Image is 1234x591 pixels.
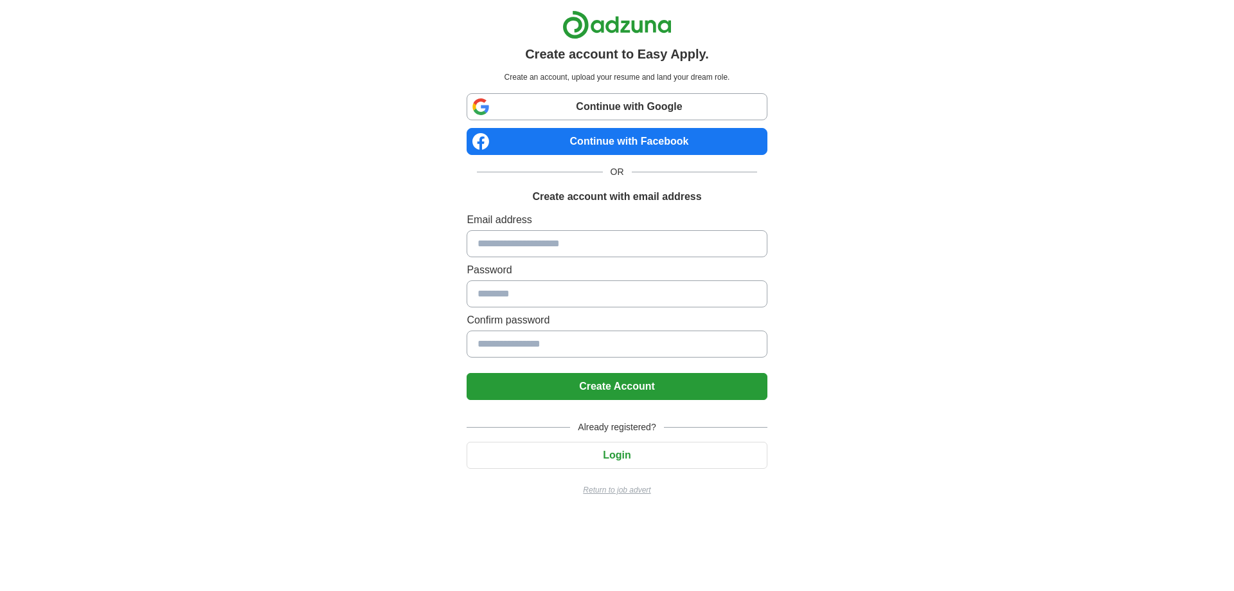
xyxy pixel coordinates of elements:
a: Continue with Google [467,93,767,120]
label: Confirm password [467,313,767,328]
label: Email address [467,212,767,228]
button: Create Account [467,373,767,400]
p: Create an account, upload your resume and land your dream role. [469,71,764,83]
span: OR [603,165,632,179]
h1: Create account with email address [532,189,701,205]
img: Adzuna logo [562,10,672,39]
h1: Create account to Easy Apply. [525,44,709,64]
a: Login [467,450,767,460]
button: Login [467,442,767,469]
a: Continue with Facebook [467,128,767,155]
a: Return to job advert [467,484,767,496]
span: Already registered? [570,421,663,434]
label: Password [467,262,767,278]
